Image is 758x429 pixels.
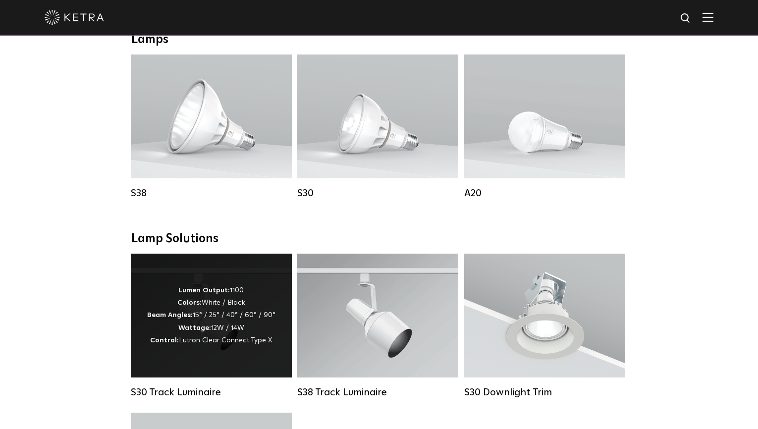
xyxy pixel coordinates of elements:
[297,187,458,199] div: S30
[179,337,272,344] span: Lutron Clear Connect Type X
[297,386,458,398] div: S38 Track Luminaire
[131,33,627,47] div: Lamps
[150,337,179,344] strong: Control:
[178,324,211,331] strong: Wattage:
[703,12,713,22] img: Hamburger%20Nav.svg
[45,10,104,25] img: ketra-logo-2019-white
[131,232,627,246] div: Lamp Solutions
[297,54,458,199] a: S30 Lumen Output:1100Colors:White / BlackBase Type:E26 Edison Base / GU24Beam Angles:15° / 25° / ...
[464,54,625,199] a: A20 Lumen Output:600 / 800Colors:White / BlackBase Type:E26 Edison Base / GU24Beam Angles:Omni-Di...
[131,254,292,398] a: S30 Track Luminaire Lumen Output:1100Colors:White / BlackBeam Angles:15° / 25° / 40° / 60° / 90°W...
[680,12,692,25] img: search icon
[147,312,193,319] strong: Beam Angles:
[131,187,292,199] div: S38
[177,299,202,306] strong: Colors:
[131,386,292,398] div: S30 Track Luminaire
[464,187,625,199] div: A20
[464,386,625,398] div: S30 Downlight Trim
[464,254,625,398] a: S30 Downlight Trim S30 Downlight Trim
[297,254,458,398] a: S38 Track Luminaire Lumen Output:1100Colors:White / BlackBeam Angles:10° / 25° / 40° / 60°Wattage...
[131,54,292,199] a: S38 Lumen Output:1100Colors:White / BlackBase Type:E26 Edison Base / GU24Beam Angles:10° / 25° / ...
[147,284,275,347] div: 1100 White / Black 15° / 25° / 40° / 60° / 90° 12W / 14W
[178,287,230,294] strong: Lumen Output:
